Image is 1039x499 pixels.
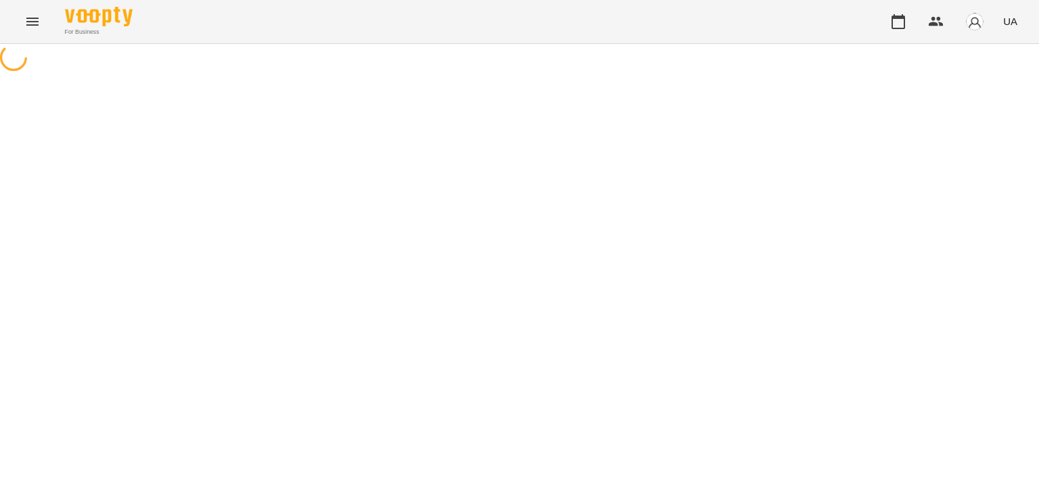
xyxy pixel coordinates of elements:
[65,28,133,37] span: For Business
[65,7,133,26] img: Voopty Logo
[998,9,1023,34] button: UA
[16,5,49,38] button: Menu
[1003,14,1017,28] span: UA
[965,12,984,31] img: avatar_s.png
